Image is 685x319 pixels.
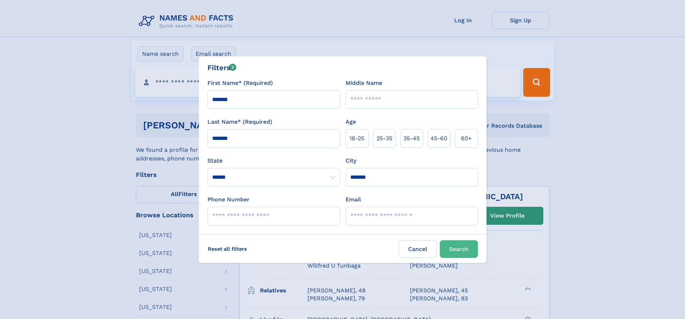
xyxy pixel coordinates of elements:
[440,240,478,258] button: Search
[346,118,356,126] label: Age
[403,134,420,143] span: 35‑45
[207,118,272,126] label: Last Name* (Required)
[376,134,392,143] span: 25‑35
[346,195,361,204] label: Email
[399,240,437,258] label: Cancel
[207,62,237,73] div: Filters
[346,79,382,87] label: Middle Name
[350,134,364,143] span: 18‑25
[207,195,250,204] label: Phone Number
[346,156,356,165] label: City
[203,240,252,258] label: Reset all filters
[461,134,472,143] span: 60+
[430,134,447,143] span: 45‑60
[207,79,273,87] label: First Name* (Required)
[207,156,340,165] label: State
